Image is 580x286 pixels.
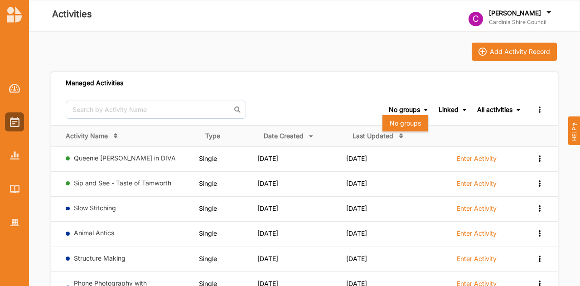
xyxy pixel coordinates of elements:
label: Enter Activity [457,155,497,163]
div: Add Activity Record [490,48,550,56]
span: Single [199,255,217,262]
span: [DATE] [257,155,278,162]
span: Single [199,204,217,212]
div: Managed Activities [66,79,123,87]
a: Sip and See - Taste of Tamworth [74,179,171,187]
img: Library [10,185,19,193]
a: Library [5,179,24,199]
a: Reports [5,146,24,165]
a: Structure Making [74,254,126,262]
a: Enter Activity [457,204,497,218]
span: No groups [390,119,421,127]
label: Enter Activity [457,179,497,188]
div: All activities [477,106,512,114]
span: [DATE] [257,204,278,212]
span: [DATE] [346,179,367,187]
img: Dashboard [9,84,20,93]
label: Activities [52,7,92,22]
img: logo [7,6,22,23]
div: Linked [439,106,459,114]
img: Activities [10,117,19,127]
img: Organisation [10,219,19,227]
span: [DATE] [257,229,278,237]
div: Date Created [264,132,304,140]
label: Enter Activity [457,204,497,213]
div: No groups [389,106,420,114]
label: [PERSON_NAME] [489,9,541,17]
div: Activity Name [66,132,108,140]
a: Enter Activity [457,254,497,268]
span: Single [199,229,217,237]
div: C [469,12,483,26]
input: Search by Activity Name [66,101,246,119]
label: Cardinia Shire Council [489,19,553,26]
img: Reports [10,151,19,159]
label: Enter Activity [457,229,497,238]
th: Type [199,125,257,146]
a: Queenie [PERSON_NAME] in DIVA [74,154,176,162]
div: Last Updated [353,132,393,140]
button: iconAdd Activity Record [472,43,557,61]
span: [DATE] [346,204,367,212]
a: Enter Activity [457,229,497,242]
label: Enter Activity [457,255,497,263]
img: icon [478,48,487,56]
a: Slow Stitching [74,204,116,212]
a: Organisation [5,213,24,232]
a: Activities [5,112,24,131]
a: Enter Activity [457,154,497,168]
span: [DATE] [257,179,278,187]
span: Single [199,155,217,162]
span: [DATE] [346,255,367,262]
span: [DATE] [346,155,367,162]
span: [DATE] [346,229,367,237]
a: Enter Activity [457,179,497,193]
span: [DATE] [257,255,278,262]
a: Dashboard [5,79,24,98]
a: Animal Antics [74,229,114,237]
span: Single [199,179,217,187]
